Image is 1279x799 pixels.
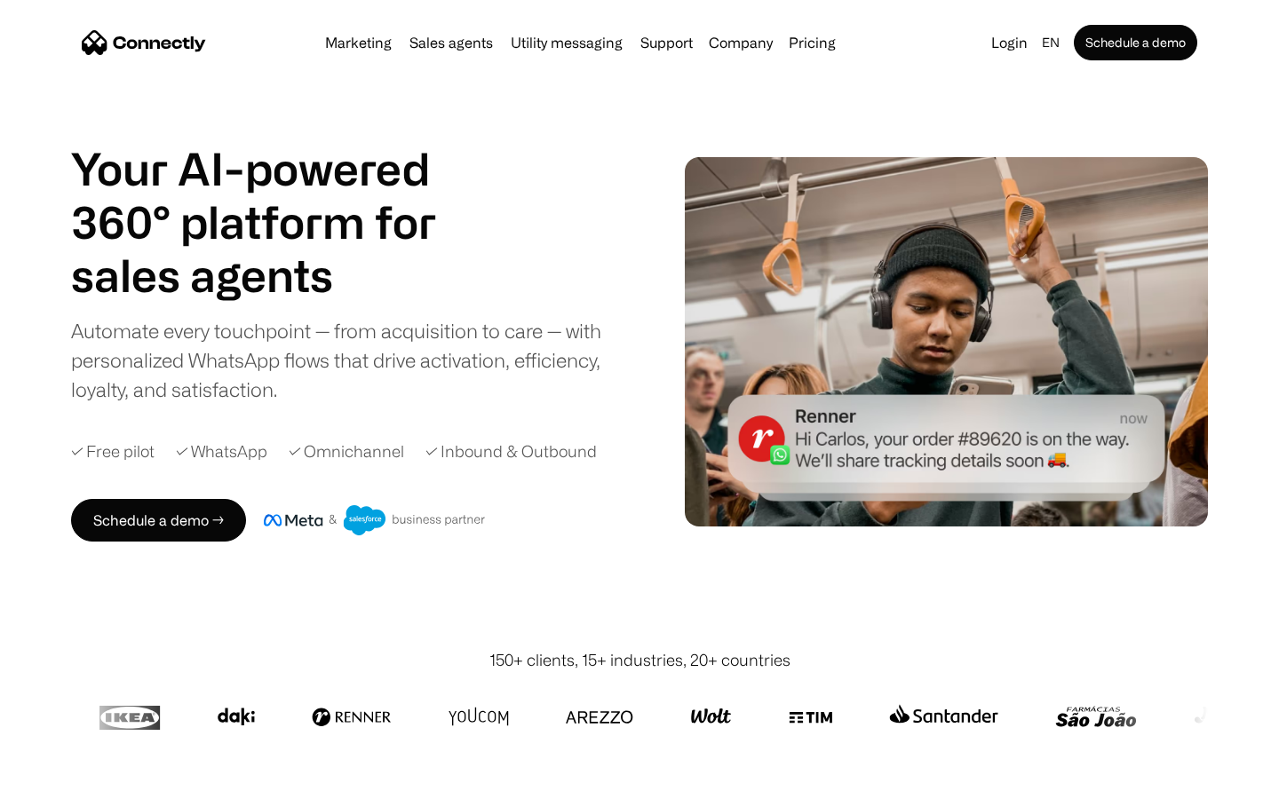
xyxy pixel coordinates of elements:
[1074,25,1197,60] a: Schedule a demo
[36,768,107,793] ul: Language list
[264,505,486,535] img: Meta and Salesforce business partner badge.
[318,36,399,50] a: Marketing
[176,439,267,463] div: ✓ WhatsApp
[984,30,1035,55] a: Login
[289,439,404,463] div: ✓ Omnichannel
[489,648,790,672] div: 150+ clients, 15+ industries, 20+ countries
[504,36,630,50] a: Utility messaging
[71,142,480,249] h1: Your AI-powered 360° platform for
[709,30,773,55] div: Company
[425,439,597,463] div: ✓ Inbound & Outbound
[782,36,843,50] a: Pricing
[18,766,107,793] aside: Language selected: English
[71,316,631,404] div: Automate every touchpoint — from acquisition to care — with personalized WhatsApp flows that driv...
[71,499,246,542] a: Schedule a demo →
[633,36,700,50] a: Support
[71,439,155,463] div: ✓ Free pilot
[71,249,480,302] h1: sales agents
[402,36,500,50] a: Sales agents
[1042,30,1060,55] div: en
